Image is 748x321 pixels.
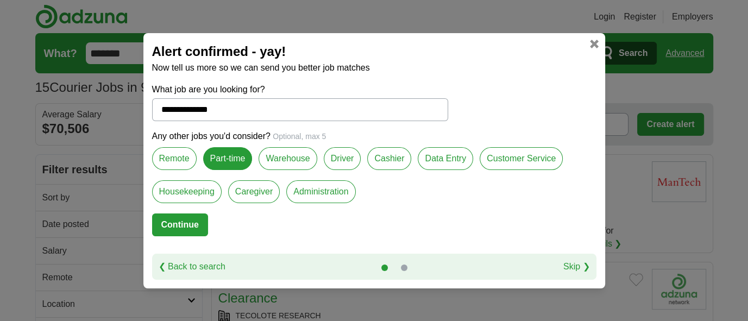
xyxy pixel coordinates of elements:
[273,132,326,141] span: Optional, max 5
[480,147,563,170] label: Customer Service
[563,260,590,273] a: Skip ❯
[418,147,473,170] label: Data Entry
[159,260,225,273] a: ❮ Back to search
[152,130,596,143] p: Any other jobs you'd consider?
[152,83,448,96] label: What job are you looking for?
[152,213,208,236] button: Continue
[367,147,411,170] label: Cashier
[152,61,596,74] p: Now tell us more so we can send you better job matches
[324,147,361,170] label: Driver
[228,180,280,203] label: Caregiver
[259,147,317,170] label: Warehouse
[152,42,596,61] h2: Alert confirmed - yay!
[203,147,253,170] label: Part-time
[152,180,222,203] label: Housekeeping
[152,147,197,170] label: Remote
[286,180,355,203] label: Administration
